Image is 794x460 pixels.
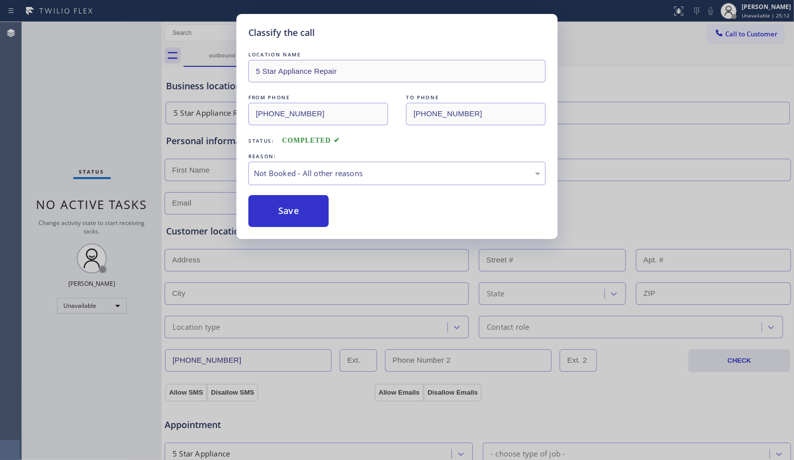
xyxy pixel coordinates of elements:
input: To phone [406,103,546,125]
span: COMPLETED [282,137,340,144]
div: Not Booked - All other reasons [254,168,540,179]
div: LOCATION NAME [248,49,546,60]
div: FROM PHONE [248,92,388,103]
h5: Classify the call [248,26,315,39]
button: Save [248,195,329,227]
div: REASON: [248,151,546,162]
div: TO PHONE [406,92,546,103]
input: From phone [248,103,388,125]
span: Status: [248,137,274,144]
